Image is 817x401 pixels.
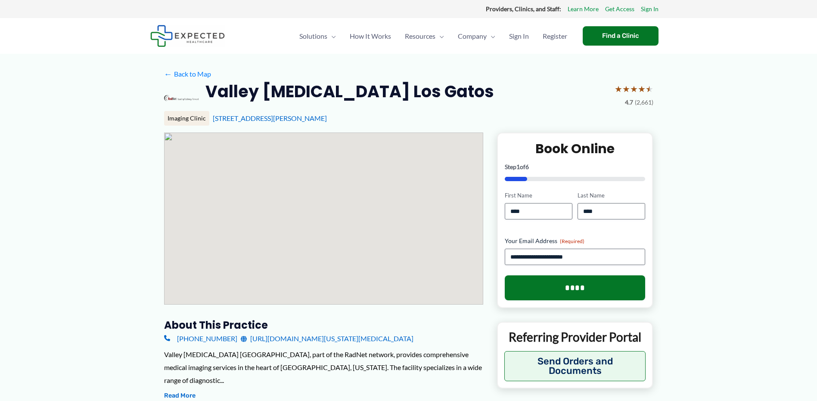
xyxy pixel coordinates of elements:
[583,26,659,46] a: Find a Clinic
[505,140,646,157] h2: Book Online
[350,21,391,51] span: How It Works
[164,348,483,386] div: Valley [MEDICAL_DATA] [GEOGRAPHIC_DATA], part of the RadNet network, provides comprehensive medic...
[568,3,599,15] a: Learn More
[164,332,237,345] a: [PHONE_NUMBER]
[638,81,646,97] span: ★
[435,21,444,51] span: Menu Toggle
[327,21,336,51] span: Menu Toggle
[398,21,451,51] a: ResourcesMenu Toggle
[605,3,634,15] a: Get Access
[164,68,211,80] a: ←Back to Map
[615,81,622,97] span: ★
[150,25,225,47] img: Expected Healthcare Logo - side, dark font, small
[630,81,638,97] span: ★
[164,111,209,126] div: Imaging Clinic
[487,21,495,51] span: Menu Toggle
[213,114,327,122] a: [STREET_ADDRESS][PERSON_NAME]
[525,163,529,170] span: 6
[625,97,633,108] span: 4.7
[343,21,398,51] a: How It Works
[205,81,494,102] h2: Valley [MEDICAL_DATA] Los Gatos
[536,21,574,51] a: Register
[622,81,630,97] span: ★
[505,191,572,200] label: First Name
[164,318,483,332] h3: About this practice
[292,21,343,51] a: SolutionsMenu Toggle
[646,81,653,97] span: ★
[164,70,172,78] span: ←
[560,238,584,244] span: (Required)
[509,21,529,51] span: Sign In
[292,21,574,51] nav: Primary Site Navigation
[504,351,646,381] button: Send Orders and Documents
[299,21,327,51] span: Solutions
[164,391,196,401] button: Read More
[458,21,487,51] span: Company
[635,97,653,108] span: (2,661)
[502,21,536,51] a: Sign In
[504,329,646,345] p: Referring Provider Portal
[641,3,659,15] a: Sign In
[505,164,646,170] p: Step of
[241,332,413,345] a: [URL][DOMAIN_NAME][US_STATE][MEDICAL_DATA]
[578,191,645,200] label: Last Name
[543,21,567,51] span: Register
[486,5,561,12] strong: Providers, Clinics, and Staff:
[505,237,646,245] label: Your Email Address
[516,163,520,170] span: 1
[405,21,435,51] span: Resources
[451,21,502,51] a: CompanyMenu Toggle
